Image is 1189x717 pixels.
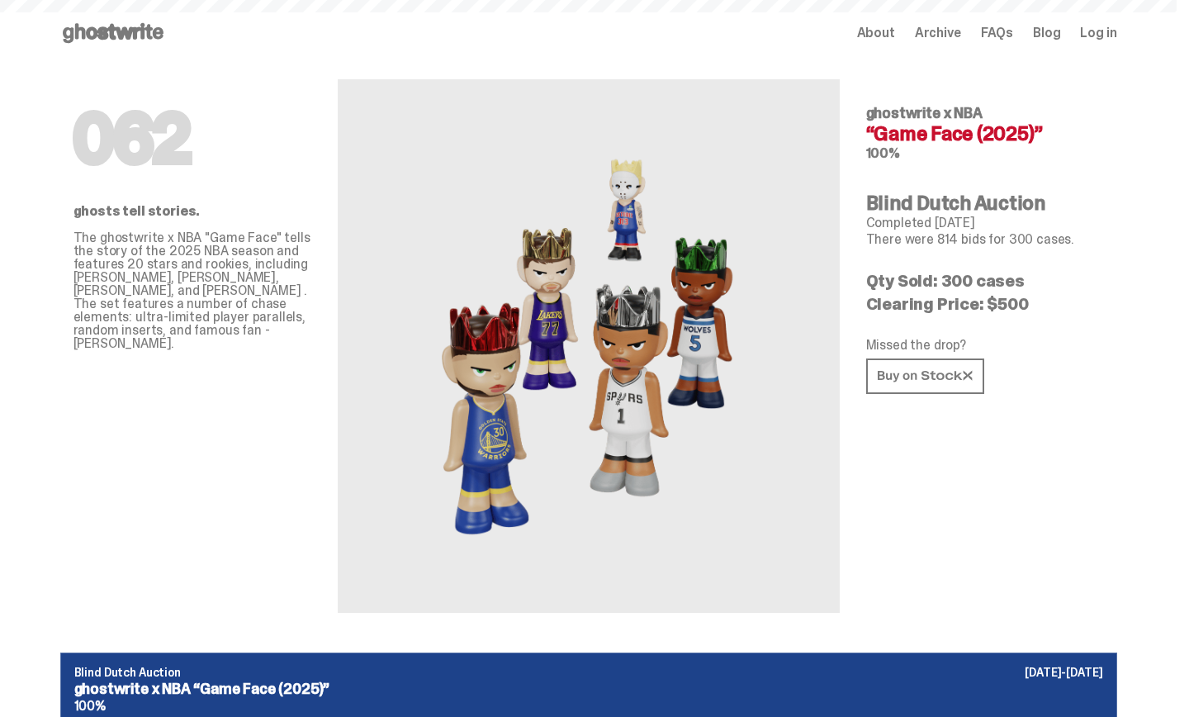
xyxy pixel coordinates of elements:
[915,26,961,40] a: Archive
[73,205,311,218] p: ghosts tell stories.
[857,26,895,40] a: About
[407,119,770,573] img: NBA&ldquo;Game Face (2025)&rdquo;
[866,145,900,162] span: 100%
[1033,26,1060,40] a: Blog
[73,106,311,172] h1: 062
[866,233,1104,246] p: There were 814 bids for 300 cases.
[74,681,1103,696] p: ghostwrite x NBA “Game Face (2025)”
[74,697,106,715] span: 100%
[1025,667,1102,678] p: [DATE]-[DATE]
[866,339,1104,352] p: Missed the drop?
[1080,26,1116,40] a: Log in
[866,103,983,123] span: ghostwrite x NBA
[866,193,1104,213] h4: Blind Dutch Auction
[74,667,1103,678] p: Blind Dutch Auction
[866,296,1104,312] p: Clearing Price: $500
[866,124,1104,144] h4: “Game Face (2025)”
[866,216,1104,230] p: Completed [DATE]
[981,26,1013,40] a: FAQs
[73,231,311,350] p: The ghostwrite x NBA "Game Face" tells the story of the 2025 NBA season and features 20 stars and...
[866,273,1104,289] p: Qty Sold: 300 cases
